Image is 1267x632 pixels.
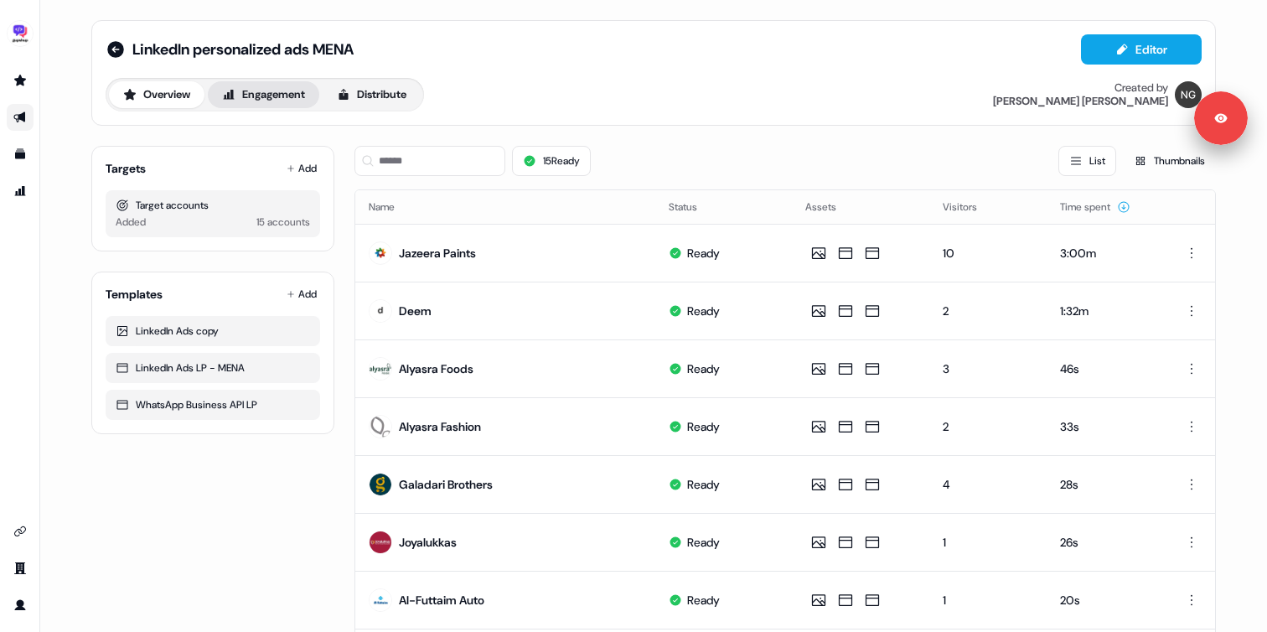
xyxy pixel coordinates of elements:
div: Alyasra Fashion [399,418,481,435]
a: Go to prospects [7,67,34,94]
div: 10 [943,245,1033,262]
div: 1:32m [1060,303,1147,319]
div: 2 [943,303,1033,319]
div: Ready [687,418,720,435]
button: Visitors [943,192,997,222]
a: Go to outbound experience [7,104,34,131]
div: 1 [943,534,1033,551]
div: 15 accounts [256,214,310,231]
button: List [1058,146,1116,176]
div: [PERSON_NAME] [PERSON_NAME] [993,95,1168,108]
button: 15Ready [512,146,591,176]
div: Ready [687,592,720,609]
div: 20s [1060,592,1147,609]
div: Ready [687,303,720,319]
button: Add [283,282,320,306]
button: Time spent [1060,192,1130,222]
div: LinkedIn Ads LP - MENA [116,360,310,376]
div: Galadari Brothers [399,476,493,493]
div: 3:00m [1060,245,1147,262]
div: 28s [1060,476,1147,493]
button: Thumbnails [1123,146,1216,176]
div: 1 [943,592,1033,609]
div: Ready [687,360,720,377]
div: 46s [1060,360,1147,377]
span: LinkedIn personalized ads MENA [132,39,354,60]
img: Nikunj [1175,81,1202,108]
div: Alyasra Foods [399,360,473,377]
button: Editor [1081,34,1202,65]
div: Jazeera Paints [399,245,476,262]
button: Status [669,192,717,222]
div: Added [116,214,146,231]
a: Go to attribution [7,178,34,205]
div: Ready [687,245,720,262]
div: 3 [943,360,1033,377]
a: Go to integrations [7,518,34,545]
div: Target accounts [116,197,310,214]
div: 26s [1060,534,1147,551]
button: Overview [109,81,204,108]
div: Targets [106,160,146,177]
div: 2 [943,418,1033,435]
div: Al-Futtaim Auto [399,592,484,609]
a: Editor [1081,43,1202,60]
div: Templates [106,286,163,303]
div: Created by [1114,81,1168,95]
div: Ready [687,534,720,551]
div: WhatsApp Business API LP [116,396,310,413]
a: Go to profile [7,592,34,619]
div: LinkedIn Ads copy [116,323,310,339]
th: Assets [792,190,929,224]
button: Name [369,192,415,222]
a: Go to team [7,555,34,582]
div: 4 [943,476,1033,493]
div: Deem [399,303,432,319]
button: Distribute [323,81,421,108]
div: Ready [687,476,720,493]
div: Joyalukkas [399,534,457,551]
button: Add [283,157,320,180]
div: 33s [1060,418,1147,435]
button: Engagement [208,81,319,108]
a: Go to templates [7,141,34,168]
